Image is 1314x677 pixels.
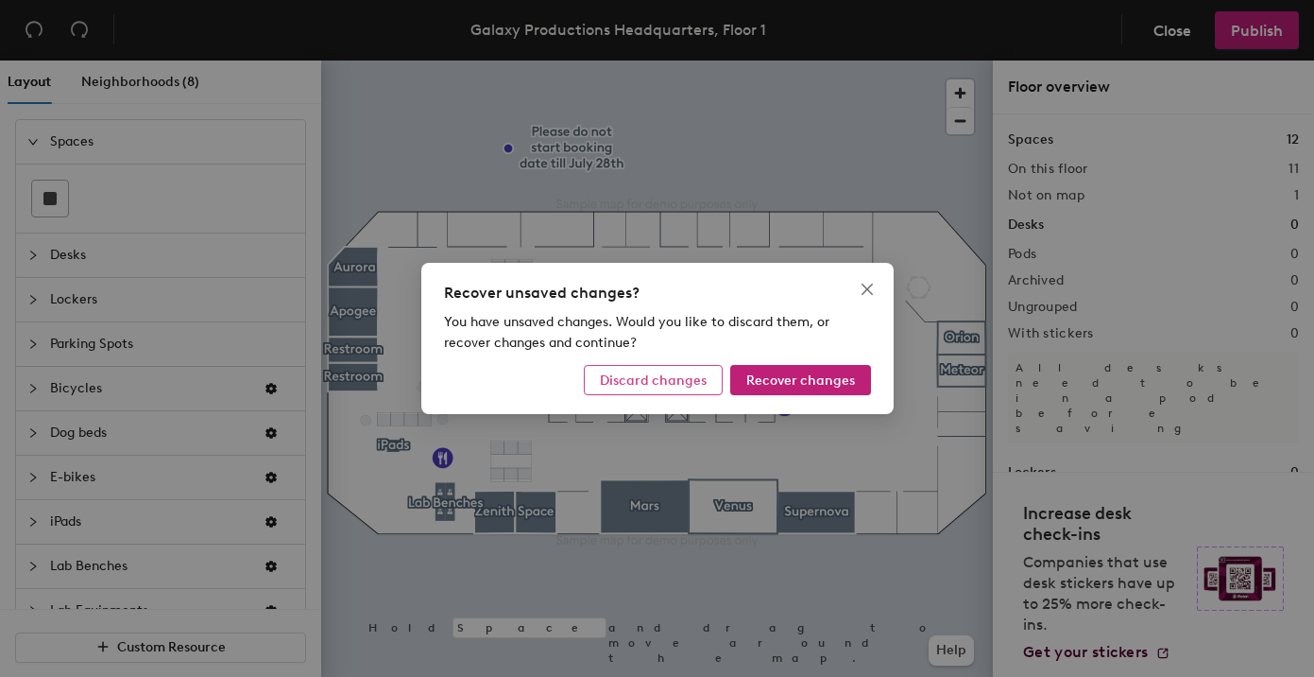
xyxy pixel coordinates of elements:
span: Close [852,282,882,297]
button: Discard changes [584,365,723,395]
div: Recover unsaved changes? [444,282,871,304]
span: Discard changes [600,373,707,389]
button: Close [852,274,882,304]
span: Recover changes [746,373,855,389]
span: close [860,282,875,297]
span: You have unsaved changes. Would you like to discard them, or recover changes and continue? [444,314,829,351]
button: Recover changes [730,365,871,395]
